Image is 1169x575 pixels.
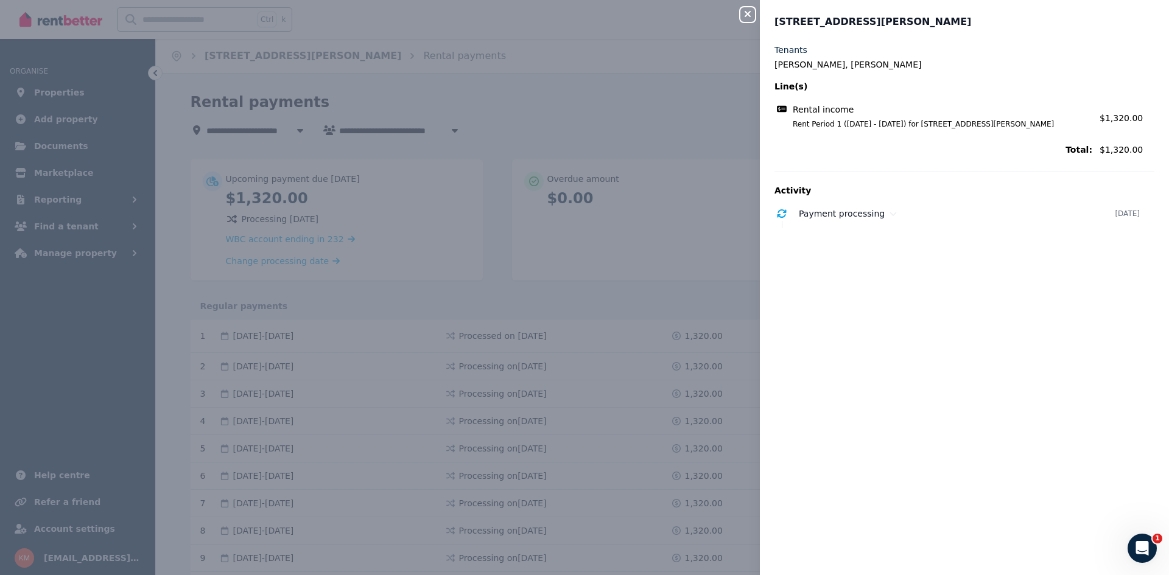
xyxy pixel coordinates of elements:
[774,15,971,29] span: [STREET_ADDRESS][PERSON_NAME]
[1153,534,1162,543] span: 1
[774,80,1092,92] span: Line(s)
[1115,209,1140,218] time: [DATE]
[1128,534,1157,563] iframe: Intercom live chat
[1100,113,1143,123] span: $1,320.00
[774,144,1092,156] span: Total:
[793,103,854,116] span: Rental income
[1100,144,1154,156] span: $1,320.00
[774,58,1154,71] legend: [PERSON_NAME], [PERSON_NAME]
[774,44,807,56] label: Tenants
[774,184,1154,197] p: Activity
[778,119,1092,129] span: Rent Period 1 ([DATE] - [DATE]) for [STREET_ADDRESS][PERSON_NAME]
[799,209,885,218] span: Payment processing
